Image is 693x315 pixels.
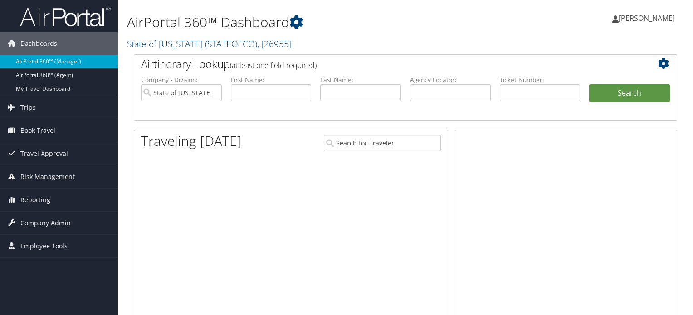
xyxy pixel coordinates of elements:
[589,84,670,102] button: Search
[20,142,68,165] span: Travel Approval
[612,5,684,32] a: [PERSON_NAME]
[324,135,441,151] input: Search for Traveler
[141,131,242,150] h1: Traveling [DATE]
[20,6,111,27] img: airportal-logo.png
[231,75,312,84] label: First Name:
[20,165,75,188] span: Risk Management
[257,38,292,50] span: , [ 26955 ]
[20,96,36,119] span: Trips
[20,212,71,234] span: Company Admin
[619,13,675,23] span: [PERSON_NAME]
[410,75,491,84] label: Agency Locator:
[141,56,625,72] h2: Airtinerary Lookup
[320,75,401,84] label: Last Name:
[20,235,68,257] span: Employee Tools
[230,60,317,70] span: (at least one field required)
[20,189,50,211] span: Reporting
[205,38,257,50] span: ( STATEOFCO )
[500,75,581,84] label: Ticket Number:
[20,119,55,142] span: Book Travel
[127,13,498,32] h1: AirPortal 360™ Dashboard
[141,75,222,84] label: Company - Division:
[127,38,292,50] a: State of [US_STATE]
[20,32,57,55] span: Dashboards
